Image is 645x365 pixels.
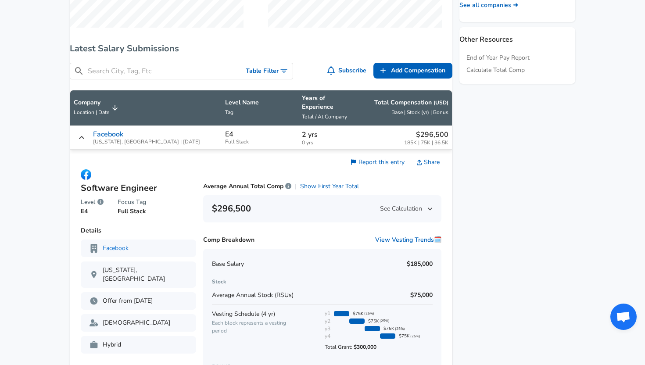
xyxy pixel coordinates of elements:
button: Show First Year Total [300,182,359,191]
p: Comp Breakdown [203,236,254,244]
p: Total Compensation [374,98,448,107]
p: Details [81,226,196,235]
span: Total / At Company [302,113,347,120]
h6: Focus Tag [118,197,146,207]
img: Facebook [81,169,91,180]
div: y3 [325,325,330,333]
span: (25%) [410,334,420,339]
span: [US_STATE], [GEOGRAPHIC_DATA] | [DATE] [93,139,200,145]
p: Full Stack [118,207,146,216]
button: (USD) [434,99,448,107]
span: Total Grant: [325,340,422,351]
p: | [295,182,297,191]
p: [DEMOGRAPHIC_DATA] [90,318,187,327]
h6: $296,500 [212,202,251,216]
span: See Calculation [380,204,433,213]
p: Offer from [DATE] [90,297,187,305]
p: $185,000 [407,260,433,268]
strong: $300,000 [354,344,376,351]
p: E4 [225,130,233,138]
p: $75,000 [410,291,433,300]
span: $75K [383,326,394,332]
p: Years of Experience [302,94,356,111]
h6: Latest Salary Submissions [70,42,452,56]
span: 0 yrs [302,140,356,146]
p: [US_STATE], [GEOGRAPHIC_DATA] [90,266,187,283]
a: End of Year Pay Report [466,54,530,62]
a: Add Compensation [373,63,452,79]
span: Base Salary [212,260,244,268]
a: See all companies ➜ [459,1,518,10]
span: Report this entry [358,158,405,166]
span: $75K [399,333,409,339]
p: E4 [81,207,104,216]
a: Calculate Total Comp [466,66,525,75]
span: Total Compensation (USD) Base | Stock (yr) | Bonus [363,98,448,118]
span: $75K [368,318,379,324]
div: y4 [325,333,330,340]
a: Facebook [103,244,129,253]
span: Vesting Schedule ( 4 yr ) [212,310,275,318]
span: $75K [353,311,363,317]
span: Tag [225,109,233,116]
p: Hybrid [90,340,187,349]
span: Location | Date [74,109,109,116]
h6: Stock [212,277,433,286]
p: 2 yrs [302,129,356,140]
p: Other Resources [459,27,575,45]
span: Levels are a company's method of standardizing employee's scope of assumed ability, responsibilit... [97,197,104,207]
div: y1 [325,310,330,317]
p: Software Engineer [81,182,196,195]
span: We calculate your average annual total compensation by adding your base salary to the average of ... [285,182,291,190]
p: Company [74,98,109,107]
button: View Vesting Trends🗓️ [375,236,441,244]
span: Base | Stock (yr) | Bonus [391,109,448,116]
p: Facebook [93,130,123,138]
span: 185K | 75K | 36.5K [404,140,448,146]
div: Open chat [610,304,637,330]
span: Full Stack [225,139,295,145]
span: Average Annual Stock (RSUs) [212,291,294,299]
span: Each block represents a vesting period [212,319,300,334]
button: Toggle Search Filters [242,63,293,79]
span: Level [81,197,95,207]
p: Average Annual Total Comp [203,182,291,191]
p: Level Name [225,98,295,107]
span: (25%) [380,318,390,323]
span: Share [424,158,440,167]
p: $296,500 [404,129,448,140]
span: Add Compensation [391,65,445,76]
span: CompanyLocation | Date [74,98,121,118]
span: (25%) [364,311,374,316]
input: Search City, Tag, Etc [88,66,238,77]
div: y2 [325,318,330,325]
button: Subscribe [326,63,370,79]
span: (25%) [395,326,405,331]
